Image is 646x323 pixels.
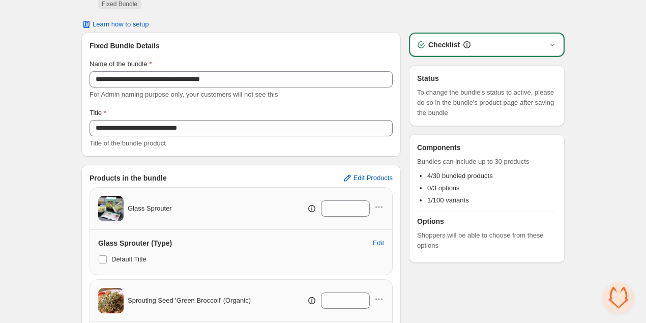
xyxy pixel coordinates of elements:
h3: Status [417,73,556,83]
img: Glass Sprouter [98,196,124,221]
span: Title of the bundle product [90,139,166,147]
h3: Fixed Bundle Details [90,41,393,51]
span: Glass Sprouter [128,203,172,214]
label: Title [90,108,106,118]
span: 1/100 variants [427,196,469,204]
span: Default Title [111,255,146,263]
h3: Products in the bundle [90,173,167,183]
span: 4/30 bundled products [427,172,493,180]
span: Bundles can include up to 30 products [417,157,556,167]
button: Edit [367,235,390,251]
span: For Admin naming purpose only, your customers will not see this [90,91,278,98]
button: Edit Products [336,170,399,186]
h3: Components [417,142,461,153]
span: Edit Products [354,174,393,182]
label: Name of the bundle [90,59,152,69]
span: Learn how to setup [93,20,149,28]
img: Sprouting Seed 'Green Broccoli' (Organic) [98,288,124,313]
button: Learn how to setup [75,17,155,32]
h3: Checklist [428,40,460,50]
span: To change the bundle's status to active, please do so in the bundle's product page after saving t... [417,87,556,118]
h3: Glass Sprouter (Type) [98,238,172,248]
span: Shoppers will be able to choose from these options [417,230,556,251]
div: Open chat [603,282,634,313]
h3: Options [417,216,556,226]
span: Sprouting Seed 'Green Broccoli' (Organic) [128,296,251,306]
span: Edit [373,239,384,247]
span: 0/3 options [427,184,460,192]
